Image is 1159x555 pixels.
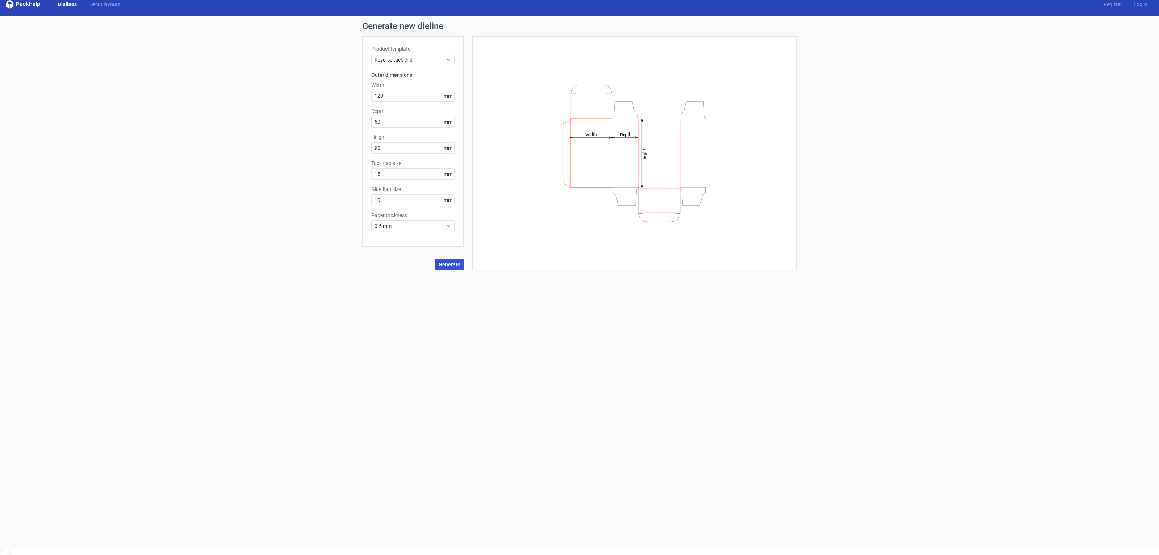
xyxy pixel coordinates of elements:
a: Dielines [52,1,83,8]
label: Glue flap size [371,186,455,193]
span: 0.5 mm [375,223,446,230]
h1: Generate new dieline [362,22,797,30]
span: mm [442,195,454,206]
label: Paper thickness [371,212,455,219]
label: Tuck flap size [371,160,455,167]
span: mm [442,116,454,127]
span: Reverse tuck end [375,56,446,63]
label: Height [371,134,455,141]
span: mm [442,90,454,101]
tspan: Depth [620,132,632,137]
span: mm [442,169,454,179]
tspan: Width [585,132,597,137]
label: Width [371,81,455,89]
span: mm [442,143,454,153]
span: Generate [439,262,460,267]
a: Register [1098,1,1128,8]
button: Generate [435,259,464,270]
a: Log in [1128,1,1153,8]
label: Product template [371,45,455,52]
label: Depth [371,107,455,115]
tspan: Height [642,148,647,161]
a: Diecut layouts [83,1,126,8]
h3: Outer dimensions [371,71,455,79]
